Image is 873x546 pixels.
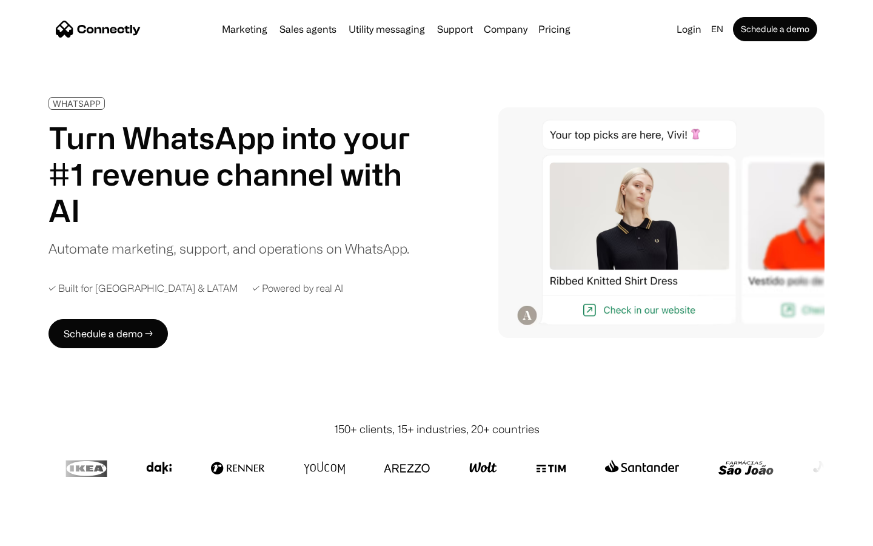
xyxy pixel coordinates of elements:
[672,21,706,38] a: Login
[217,24,272,34] a: Marketing
[706,21,731,38] div: en
[480,21,531,38] div: Company
[711,21,723,38] div: en
[12,524,73,542] aside: Language selected: English
[334,421,540,437] div: 150+ clients, 15+ industries, 20+ countries
[48,120,424,229] h1: Turn WhatsApp into your #1 revenue channel with AI
[275,24,341,34] a: Sales agents
[48,319,168,348] a: Schedule a demo →
[24,525,73,542] ul: Language list
[432,24,478,34] a: Support
[56,20,141,38] a: home
[53,99,101,108] div: WHATSAPP
[344,24,430,34] a: Utility messaging
[48,283,238,294] div: ✓ Built for [GEOGRAPHIC_DATA] & LATAM
[48,238,409,258] div: Automate marketing, support, and operations on WhatsApp.
[733,17,817,41] a: Schedule a demo
[533,24,575,34] a: Pricing
[484,21,527,38] div: Company
[252,283,343,294] div: ✓ Powered by real AI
